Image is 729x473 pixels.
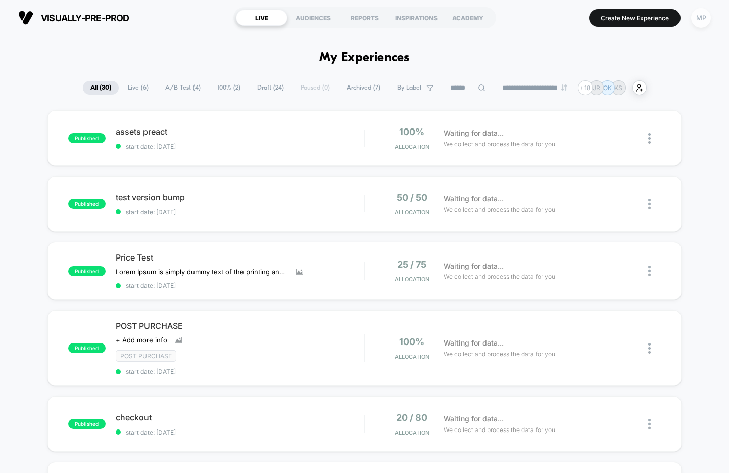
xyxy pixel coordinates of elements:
span: 100% [399,126,424,137]
img: close [648,133,651,144]
span: 25 / 75 [397,259,426,270]
img: close [648,199,651,209]
div: INSPIRATIONS [391,10,442,26]
span: By Label [397,84,421,92]
span: Draft ( 24 ) [250,81,291,95]
span: Allocation [395,209,429,216]
span: We collect and process the data for you [444,205,555,214]
span: Waiting for data... [444,413,504,424]
button: MP [688,8,714,28]
div: MP [691,8,711,28]
span: Waiting for data... [444,261,504,272]
span: published [68,419,106,429]
span: checkout [116,412,364,422]
p: JR [593,84,600,92]
span: start date: [DATE] [116,208,364,216]
img: close [648,343,651,354]
img: end [561,84,567,91]
span: 50 / 50 [397,192,427,203]
span: 100% [399,336,424,347]
span: We collect and process the data for you [444,425,555,435]
img: Visually logo [18,10,33,25]
div: ACADEMY [442,10,494,26]
img: close [648,266,651,276]
span: published [68,133,106,143]
span: Waiting for data... [444,127,504,139]
button: visually-pre-prod [15,10,132,26]
span: + Add more info [116,336,167,344]
p: KS [614,84,622,92]
img: close [648,419,651,429]
span: 100% ( 2 ) [210,81,248,95]
span: start date: [DATE] [116,368,364,375]
span: A/B Test ( 4 ) [158,81,208,95]
span: published [68,343,106,353]
p: OK [603,84,612,92]
span: Allocation [395,276,429,283]
span: published [68,199,106,209]
span: We collect and process the data for you [444,349,555,359]
span: Live ( 6 ) [120,81,156,95]
div: AUDIENCES [287,10,339,26]
span: start date: [DATE] [116,282,364,289]
span: published [68,266,106,276]
span: Price Test [116,252,364,263]
span: Lorem Ipsum is simply dummy text of the printing and typesetting industry. Lorem Ipsum has been t... [116,268,288,276]
span: We collect and process the data for you [444,272,555,281]
span: start date: [DATE] [116,428,364,436]
span: Archived ( 7 ) [339,81,388,95]
span: Waiting for data... [444,337,504,349]
span: Waiting for data... [444,193,504,204]
div: LIVE [236,10,287,26]
span: All ( 30 ) [83,81,119,95]
span: We collect and process the data for you [444,139,555,149]
div: + 18 [578,80,593,95]
h1: My Experiences [319,51,410,65]
span: Allocation [395,429,429,436]
span: start date: [DATE] [116,143,364,150]
span: assets preact [116,126,364,137]
span: Allocation [395,143,429,150]
span: visually-pre-prod [41,13,129,23]
span: Allocation [395,353,429,360]
span: POST PURCHASE [116,321,364,331]
span: Post Purchase [116,350,176,362]
span: test version bump [116,192,364,202]
div: REPORTS [339,10,391,26]
button: Create New Experience [589,9,681,27]
span: 20 / 80 [396,412,427,423]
